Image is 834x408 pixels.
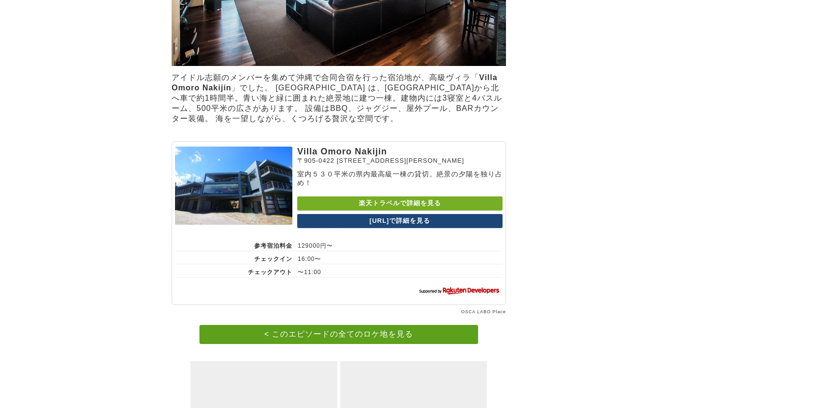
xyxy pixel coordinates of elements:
td: 〜11:00 [293,264,503,278]
img: 楽天ウェブサービスセンター [417,285,503,295]
td: 16:00〜 [293,251,503,264]
th: チェックイン [175,251,293,264]
a: OSCA LABO Place [461,309,506,314]
img: Villa Omoro Nakijin [175,147,292,225]
a: 楽天トラベルで詳細を見る [297,196,503,211]
th: チェックアウト [175,264,293,278]
p: アイドル志願のメンバーを集めて沖縄で合同合宿を行った宿泊地が、高級ヴィラ「 」でした。 [GEOGRAPHIC_DATA] は、[GEOGRAPHIC_DATA]から北へ車で約1時間半。青い海と... [172,73,506,124]
span: 〒905-0422 [297,157,334,164]
a: < このエピソードの全てのロケ地を見る [199,325,478,344]
td: 129000円〜 [293,238,503,251]
th: 参考宿泊料金 [175,238,293,251]
p: Villa Omoro Nakijin [297,147,503,157]
a: [URL]で詳細を見る [297,214,503,228]
p: 室内５３０平米の県内最高級一棟の貸切。絶景の夕陽を独り占め！ [297,170,503,188]
span: [STREET_ADDRESS][PERSON_NAME] [337,157,464,164]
